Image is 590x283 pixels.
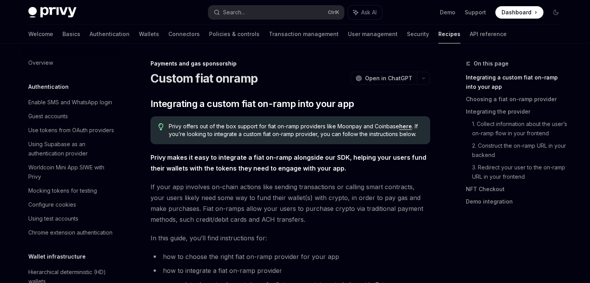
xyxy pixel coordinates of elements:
a: 2. Construct the on-ramp URL in your backend [472,140,568,161]
div: Mocking tokens for testing [28,186,97,195]
a: Security [407,25,429,43]
a: Demo integration [466,195,568,208]
button: Search...CtrlK [208,5,344,19]
a: Authentication [90,25,130,43]
div: Payments and gas sponsorship [151,60,430,67]
span: Open in ChatGPT [365,74,412,82]
button: Toggle dark mode [550,6,562,19]
a: Integrating the provider [466,105,568,118]
a: Using test accounts [22,212,121,226]
a: Choosing a fiat on-ramp provider [466,93,568,105]
a: Welcome [28,25,53,43]
a: Using Supabase as an authentication provider [22,137,121,160]
a: 1. Collect information about the user’s on-ramp flow in your frontend [472,118,568,140]
a: Use tokens from OAuth providers [22,123,121,137]
button: Ask AI [348,5,382,19]
span: Integrating a custom fiat on-ramp into your app [151,98,354,110]
div: Overview [28,58,53,67]
a: Recipes [438,25,460,43]
a: Chrome extension authentication [22,226,121,240]
a: Guest accounts [22,109,121,123]
div: Chrome extension authentication [28,228,112,237]
h1: Custom fiat onramp [151,71,258,85]
h5: Authentication [28,82,69,91]
a: Integrating a custom fiat on-ramp into your app [466,71,568,93]
a: Dashboard [495,6,543,19]
a: NFT Checkout [466,183,568,195]
span: If your app involves on-chain actions like sending transactions or calling smart contracts, your ... [151,181,430,225]
div: Guest accounts [28,112,68,121]
span: Privy offers out of the box support for fiat on-ramp providers like Moonpay and Coinbase . If you... [169,123,422,138]
a: Connectors [168,25,200,43]
div: Use tokens from OAuth providers [28,126,114,135]
span: Ask AI [361,9,377,16]
div: Worldcoin Mini App SIWE with Privy [28,163,117,181]
span: Dashboard [502,9,531,16]
h5: Wallet infrastructure [28,252,86,261]
a: 3. Redirect your user to the on-ramp URL in your frontend [472,161,568,183]
a: Transaction management [269,25,339,43]
a: Mocking tokens for testing [22,184,121,198]
a: here [399,123,412,130]
a: Configure cookies [22,198,121,212]
a: Overview [22,56,121,70]
img: dark logo [28,7,76,18]
li: how to integrate a fiat on-ramp provider [151,265,430,276]
a: Worldcoin Mini App SIWE with Privy [22,160,121,184]
a: Support [465,9,486,16]
a: Basics [62,25,80,43]
a: Policies & controls [209,25,260,43]
span: On this page [474,59,509,68]
li: how to choose the right fiat on-ramp provider for your app [151,251,430,262]
a: Wallets [139,25,159,43]
div: Configure cookies [28,200,76,209]
a: Enable SMS and WhatsApp login [22,95,121,109]
div: Enable SMS and WhatsApp login [28,98,112,107]
a: User management [348,25,398,43]
button: Open in ChatGPT [351,72,417,85]
div: Using test accounts [28,214,78,223]
div: Search... [223,8,245,17]
svg: Tip [158,123,164,130]
span: Ctrl K [328,9,339,16]
div: Using Supabase as an authentication provider [28,140,117,158]
span: In this guide, you’ll find instructions for: [151,233,430,243]
a: API reference [470,25,507,43]
a: Demo [440,9,455,16]
strong: Privy makes it easy to integrate a fiat on-ramp alongside our SDK, helping your users fund their ... [151,154,426,172]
